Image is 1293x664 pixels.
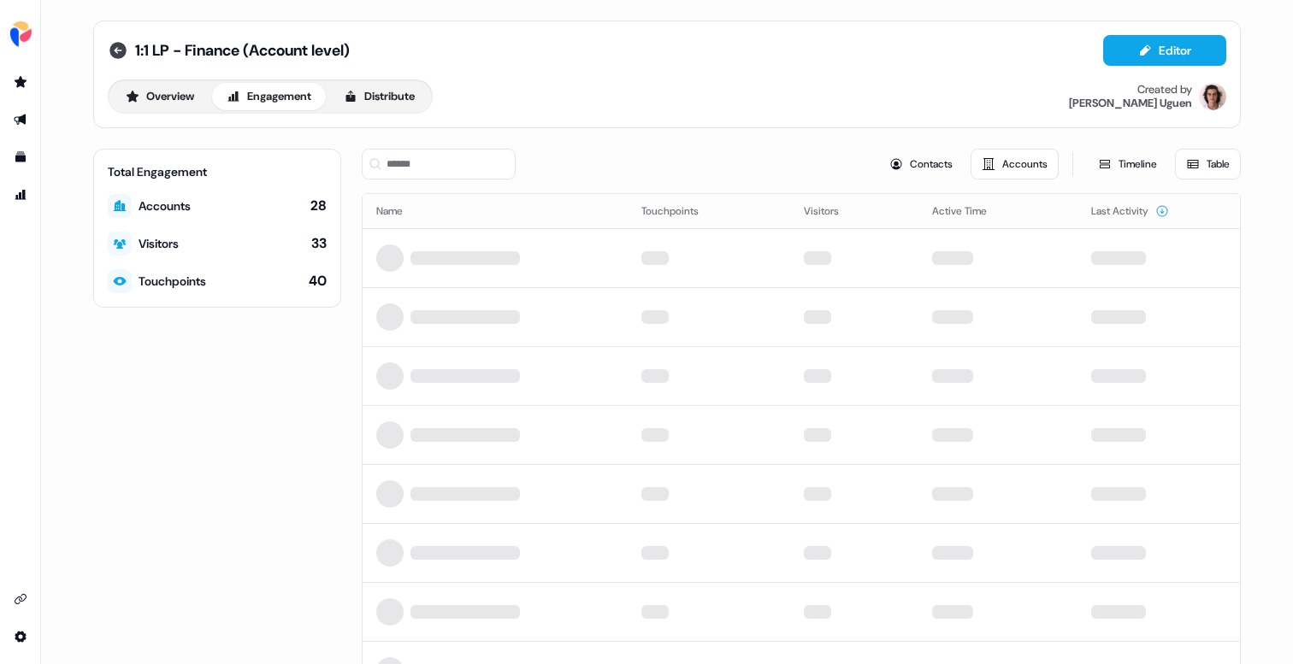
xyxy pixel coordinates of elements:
button: Accounts [971,149,1059,179]
img: Edouard [1199,83,1226,110]
a: Go to integrations [7,585,34,613]
div: 28 [310,197,327,215]
button: Visitors [804,196,859,226]
th: Name [363,194,628,228]
div: Total Engagement [108,163,327,180]
button: Touchpoints [641,196,719,226]
button: Table [1175,149,1241,179]
div: [PERSON_NAME] Uguen [1069,97,1192,110]
div: Visitors [139,235,179,252]
a: Go to prospects [7,68,34,96]
div: Accounts [139,197,191,214]
div: Created by [1137,83,1192,97]
a: Go to outbound experience [7,106,34,133]
a: Go to attribution [7,181,34,209]
a: Go to integrations [7,623,34,650]
button: Timeline [1087,149,1168,179]
a: Editor [1103,44,1226,62]
button: Last Activity [1091,196,1169,226]
div: 40 [309,272,327,291]
button: Overview [111,83,209,110]
a: Go to templates [7,144,34,171]
span: 1:1 LP - Finance (Account level) [135,40,350,61]
button: Active Time [932,196,1007,226]
div: Touchpoints [139,273,206,290]
button: Distribute [329,83,429,110]
button: Contacts [878,149,964,179]
button: Engagement [212,83,326,110]
button: Editor [1103,35,1226,66]
div: 33 [311,234,327,253]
